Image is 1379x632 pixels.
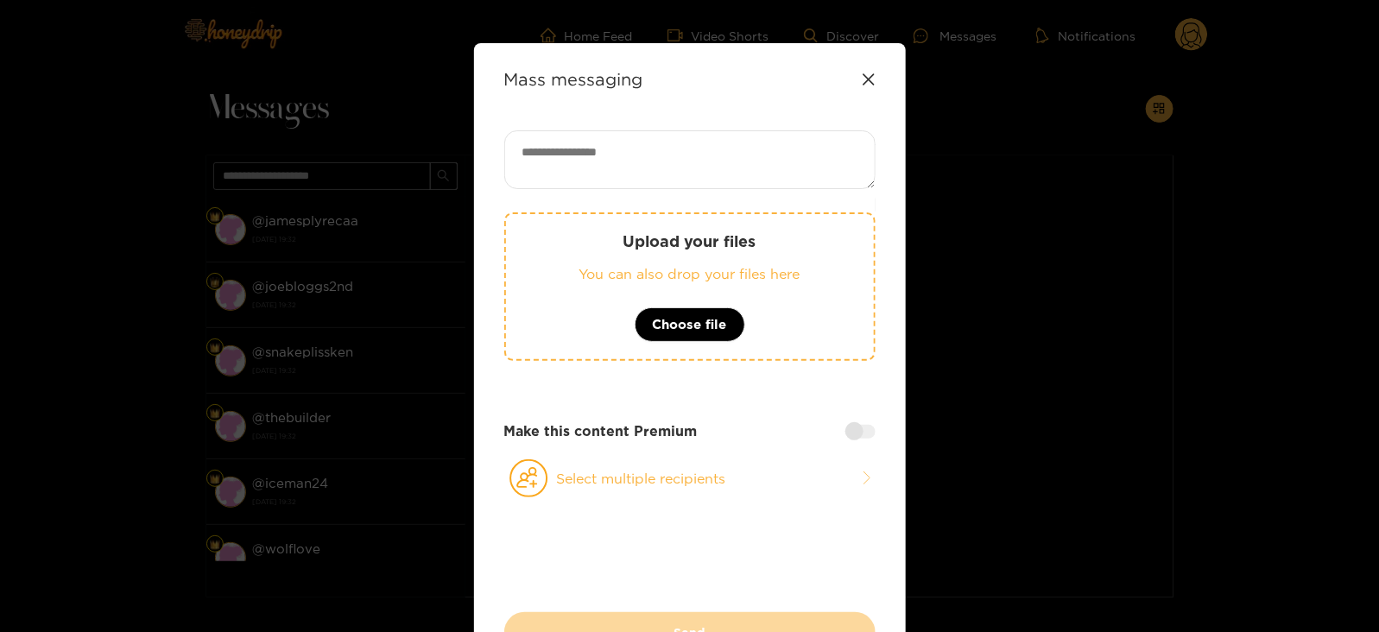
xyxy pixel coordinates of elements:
[504,69,643,89] strong: Mass messaging
[504,458,876,498] button: Select multiple recipients
[541,264,839,284] p: You can also drop your files here
[541,231,839,251] p: Upload your files
[653,314,727,335] span: Choose file
[635,307,745,342] button: Choose file
[504,421,698,441] strong: Make this content Premium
